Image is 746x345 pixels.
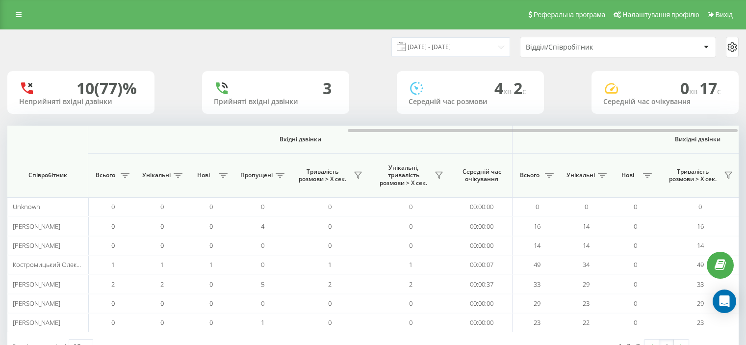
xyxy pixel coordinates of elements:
span: 0 [209,202,213,211]
span: [PERSON_NAME] [13,318,60,327]
span: [PERSON_NAME] [13,222,60,231]
span: 0 [634,280,637,289]
span: 0 [409,299,412,308]
span: 0 [634,202,637,211]
span: 0 [160,222,164,231]
span: 5 [261,280,264,289]
span: 23 [534,318,540,327]
span: 29 [534,299,540,308]
div: Неприйняті вхідні дзвінки [19,98,143,106]
span: 49 [697,260,704,269]
td: 00:00:00 [451,236,513,255]
span: 4 [494,78,514,99]
span: 0 [634,241,637,250]
span: Реферальна програма [534,11,606,19]
span: Всього [517,171,542,179]
span: Налаштування профілю [622,11,699,19]
span: 0 [634,318,637,327]
td: 00:00:07 [451,255,513,274]
span: 23 [697,318,704,327]
span: 33 [697,280,704,289]
span: 0 [261,202,264,211]
td: 00:00:00 [451,313,513,332]
span: 0 [680,78,699,99]
span: 49 [534,260,540,269]
div: Прийняті вхідні дзвінки [214,98,337,106]
span: 0 [328,202,332,211]
span: Співробітник [16,171,79,179]
span: 0 [111,222,115,231]
span: 2 [409,280,412,289]
span: 1 [261,318,264,327]
span: c [717,86,721,97]
span: 34 [583,260,590,269]
span: Унікальні, тривалість розмови > Х сек. [375,164,432,187]
span: 14 [583,241,590,250]
td: 00:00:00 [451,216,513,236]
span: 16 [534,222,540,231]
span: Тривалість розмови > Х сек. [294,168,351,183]
span: Пропущені [240,171,273,179]
span: 17 [699,78,721,99]
span: 0 [261,260,264,269]
span: Нові [616,171,640,179]
span: 0 [536,202,539,211]
span: Тривалість розмови > Х сек. [665,168,721,183]
span: 22 [583,318,590,327]
span: c [522,86,526,97]
span: 2 [514,78,526,99]
div: Середній час розмови [409,98,532,106]
div: Open Intercom Messenger [713,290,736,313]
span: 0 [160,299,164,308]
td: 00:00:00 [451,197,513,216]
div: 3 [323,79,332,98]
span: 1 [328,260,332,269]
span: Унікальні [566,171,595,179]
span: 2 [160,280,164,289]
div: Відділ/Співробітник [526,43,643,52]
span: Костромицький Олександр [13,260,94,269]
span: 0 [160,241,164,250]
span: Унікальні [142,171,171,179]
span: 0 [585,202,588,211]
span: Всього [93,171,118,179]
span: 0 [634,222,637,231]
span: 0 [409,318,412,327]
span: 0 [160,318,164,327]
span: 29 [697,299,704,308]
span: 0 [409,241,412,250]
span: 0 [328,241,332,250]
span: 0 [698,202,702,211]
span: 0 [111,241,115,250]
span: 0 [409,222,412,231]
span: 4 [261,222,264,231]
span: 29 [583,280,590,289]
span: 1 [111,260,115,269]
td: 00:00:00 [451,294,513,313]
span: 16 [697,222,704,231]
span: [PERSON_NAME] [13,299,60,308]
span: 23 [583,299,590,308]
span: 0 [209,222,213,231]
span: 0 [209,241,213,250]
span: Вихід [716,11,733,19]
span: 0 [209,318,213,327]
div: Середній час очікування [603,98,727,106]
span: 0 [160,202,164,211]
span: Нові [191,171,216,179]
span: Середній час очікування [459,168,505,183]
span: 0 [261,299,264,308]
span: 0 [328,222,332,231]
td: 00:00:37 [451,274,513,293]
div: 10 (77)% [77,79,137,98]
span: 2 [111,280,115,289]
span: 33 [534,280,540,289]
span: 0 [328,318,332,327]
span: 1 [160,260,164,269]
span: [PERSON_NAME] [13,241,60,250]
span: 14 [583,222,590,231]
span: 0 [111,299,115,308]
span: 0 [111,318,115,327]
span: [PERSON_NAME] [13,280,60,289]
span: 0 [328,299,332,308]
